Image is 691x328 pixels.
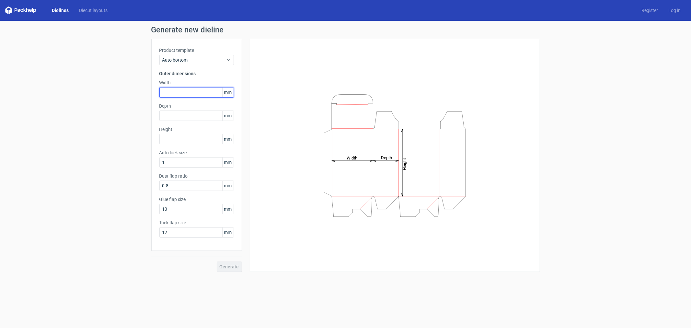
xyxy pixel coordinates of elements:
tspan: Depth [381,155,392,160]
label: Product template [159,47,234,53]
span: mm [222,88,234,97]
a: Log in [663,7,686,14]
label: Width [159,79,234,86]
span: mm [222,111,234,121]
a: Dielines [47,7,74,14]
span: mm [222,134,234,144]
label: Auto lock size [159,149,234,156]
label: Glue flap size [159,196,234,203]
tspan: Height [402,158,407,170]
h3: Outer dimensions [159,70,234,77]
span: mm [222,181,234,191]
span: mm [222,158,234,167]
tspan: Width [347,155,357,160]
span: mm [222,204,234,214]
label: Depth [159,103,234,109]
label: Dust flap ratio [159,173,234,179]
label: Tuck flap size [159,219,234,226]
span: Auto bottom [162,57,226,63]
a: Diecut layouts [74,7,113,14]
label: Height [159,126,234,133]
a: Register [636,7,663,14]
h1: Generate new dieline [151,26,540,34]
span: mm [222,228,234,237]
